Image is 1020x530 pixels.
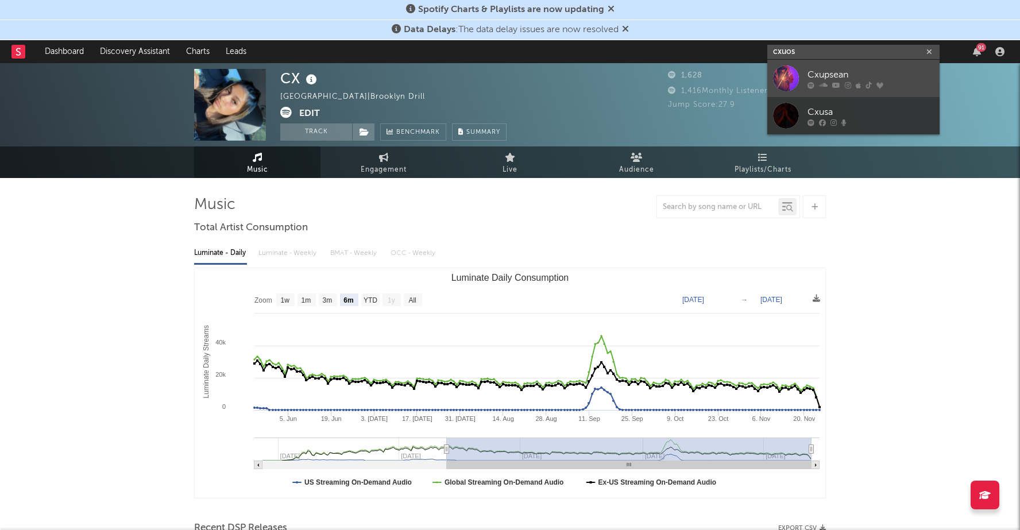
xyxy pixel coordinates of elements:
div: Cxusa [807,105,934,119]
span: Summary [466,129,500,136]
a: Live [447,146,573,178]
a: Audience [573,146,700,178]
button: 91 [973,47,981,56]
text: 3. [DATE] [361,415,388,422]
div: [GEOGRAPHIC_DATA] | Brooklyn Drill [280,90,438,104]
text: Global Streaming On-Demand Audio [445,478,564,486]
span: Playlists/Charts [735,163,791,177]
text: 9. Oct [667,415,683,422]
a: Benchmark [380,123,446,141]
text: Luminate Daily Consumption [451,273,569,283]
span: Dismiss [608,5,615,14]
text: 20k [215,371,226,378]
text: → [741,296,748,304]
span: Total Artist Consumption [194,221,308,235]
text: 11. Sep [578,415,600,422]
span: Benchmark [396,126,440,140]
a: Cxupsean [767,60,940,97]
svg: Luminate Daily Consumption [195,268,825,498]
text: 1w [281,296,290,304]
text: 23. Oct [708,415,728,422]
a: Charts [178,40,218,63]
text: 3m [323,296,333,304]
input: Search for artists [767,45,940,59]
text: 1y [388,296,395,304]
text: Zoom [254,296,272,304]
text: 20. Nov [793,415,815,422]
div: Luminate - Daily [194,243,247,263]
text: 6m [343,296,353,304]
text: 31. [DATE] [445,415,476,422]
text: [DATE] [760,296,782,304]
span: Spotify Charts & Playlists are now updating [418,5,604,14]
a: Dashboard [37,40,92,63]
div: CX [280,69,320,88]
span: Jump Score: 27.9 [668,101,735,109]
button: Summary [452,123,507,141]
text: [DATE] [682,296,704,304]
a: Engagement [320,146,447,178]
span: 1,416 Monthly Listeners [668,87,772,95]
span: : The data delay issues are now resolved [404,25,619,34]
span: 1,628 [668,72,702,79]
text: 17. [DATE] [402,415,432,422]
text: US Streaming On-Demand Audio [304,478,412,486]
text: 1m [302,296,311,304]
span: Dismiss [622,25,629,34]
text: 28. Aug [535,415,557,422]
text: 6. Nov [752,415,770,422]
button: Track [280,123,352,141]
span: Audience [619,163,654,177]
text: Luminate Daily Streams [202,325,210,398]
span: Live [503,163,517,177]
text: All [408,296,416,304]
div: 91 [976,43,986,52]
span: Music [247,163,268,177]
text: 0 [222,403,226,410]
a: Leads [218,40,254,63]
a: Discovery Assistant [92,40,178,63]
a: Cxusa [767,97,940,134]
text: YTD [364,296,377,304]
text: 14. Aug [493,415,514,422]
text: 25. Sep [621,415,643,422]
text: Ex-US Streaming On-Demand Audio [598,478,717,486]
div: Cxupsean [807,68,934,82]
a: Music [194,146,320,178]
button: Edit [299,107,320,121]
span: Data Delays [404,25,455,34]
text: 5. Jun [280,415,297,422]
text: 19. Jun [321,415,342,422]
span: Engagement [361,163,407,177]
a: Playlists/Charts [700,146,826,178]
input: Search by song name or URL [657,203,778,212]
text: 40k [215,339,226,346]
